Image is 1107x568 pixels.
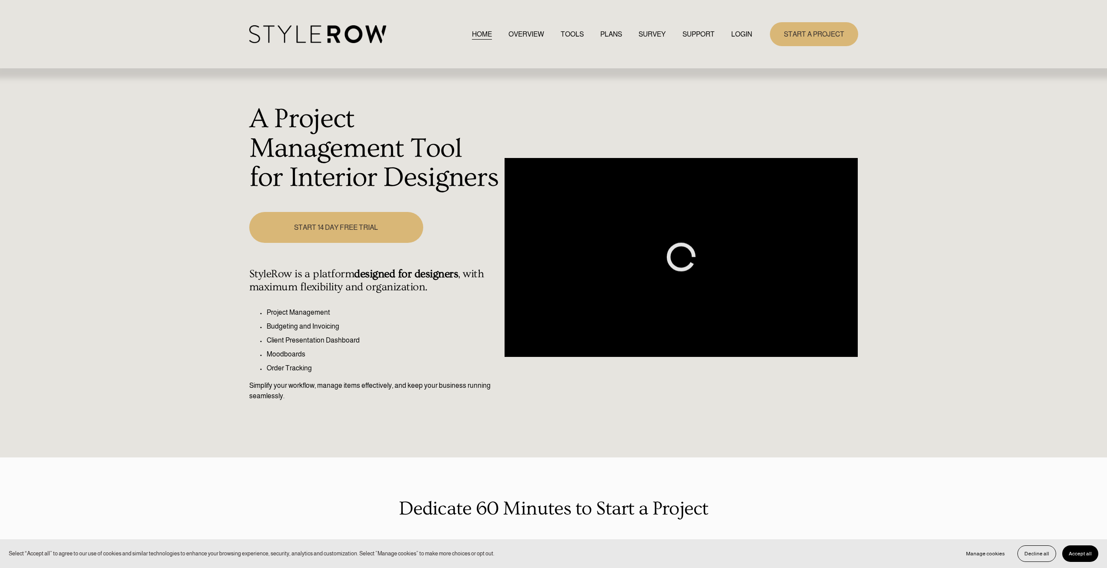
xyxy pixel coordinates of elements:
a: START A PROJECT [770,22,858,46]
button: Decline all [1017,545,1056,562]
a: OVERVIEW [508,28,544,40]
span: Manage cookies [966,551,1005,557]
h4: StyleRow is a platform , with maximum flexibility and organization. [249,268,500,294]
span: SUPPORT [682,29,715,40]
p: Dedicate 60 Minutes to Start a Project [249,494,858,523]
button: Manage cookies [960,545,1011,562]
a: START 14 DAY FREE TRIAL [249,212,423,243]
strong: designed for designers [354,268,458,280]
span: Accept all [1069,551,1092,557]
img: StyleRow [249,25,386,43]
a: HOME [472,28,492,40]
p: Moodboards [267,349,500,360]
a: folder dropdown [682,28,715,40]
p: Simplify your workflow, manage items effectively, and keep your business running seamlessly. [249,380,500,401]
p: Select “Accept all” to agree to our use of cookies and similar technologies to enhance your brows... [9,549,495,558]
h1: A Project Management Tool for Interior Designers [249,104,500,193]
a: PLANS [600,28,622,40]
p: Project Management [267,307,500,318]
a: TOOLS [561,28,584,40]
p: Client Presentation Dashboard [267,335,500,346]
button: Accept all [1062,545,1098,562]
p: Order Tracking [267,363,500,373]
span: Decline all [1024,551,1049,557]
a: LOGIN [731,28,752,40]
a: SURVEY [639,28,666,40]
p: Budgeting and Invoicing [267,321,500,332]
